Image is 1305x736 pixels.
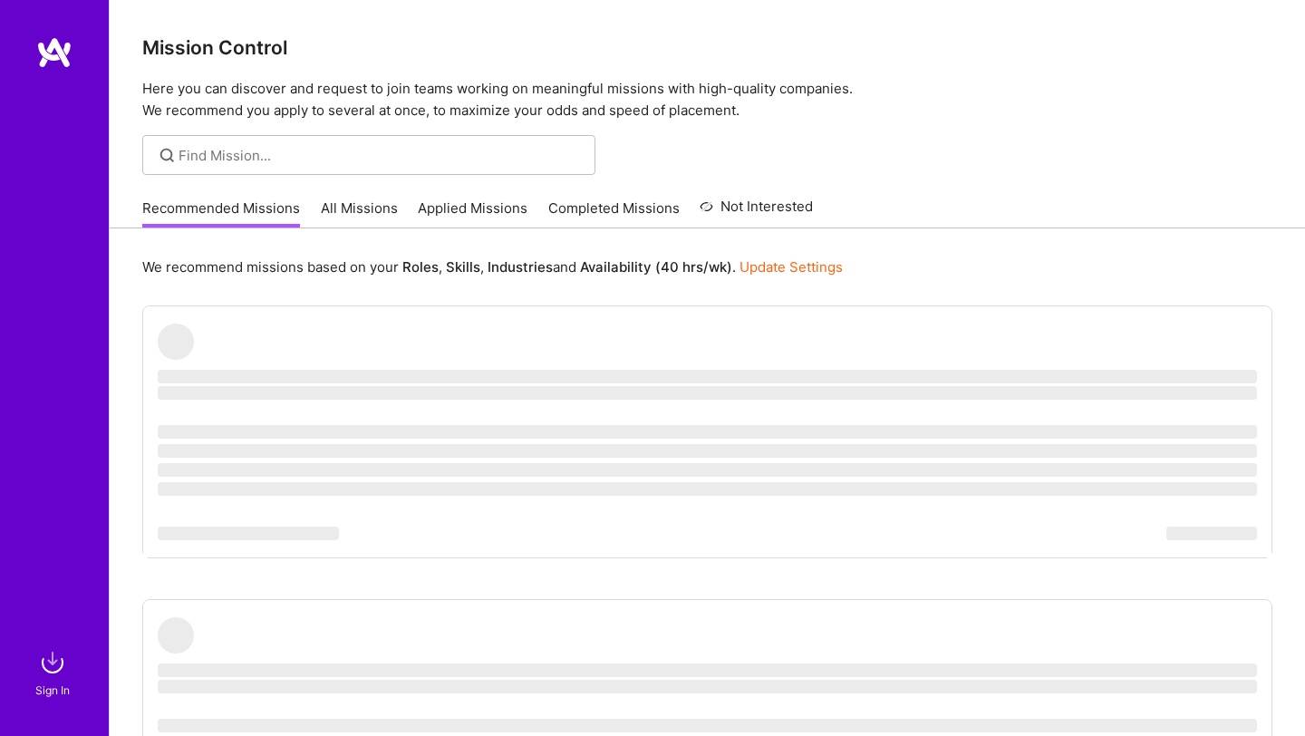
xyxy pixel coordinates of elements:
a: Update Settings [739,258,843,276]
div: Sign In [35,681,70,700]
img: sign in [34,644,71,681]
input: Find Mission... [179,146,582,165]
h3: Mission Control [142,36,1272,59]
a: Applied Missions [418,199,527,228]
a: Completed Missions [548,199,680,228]
b: Roles [402,258,439,276]
a: sign inSign In [38,644,71,700]
a: All Missions [321,199,398,228]
b: Industries [488,258,553,276]
img: logo [36,36,72,69]
p: We recommend missions based on your , , and . [142,257,843,276]
a: Recommended Missions [142,199,300,228]
a: Not Interested [700,196,813,228]
b: Skills [446,258,480,276]
i: icon SearchGrey [157,145,178,166]
b: Availability (40 hrs/wk) [580,258,732,276]
p: Here you can discover and request to join teams working on meaningful missions with high-quality ... [142,78,1272,121]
